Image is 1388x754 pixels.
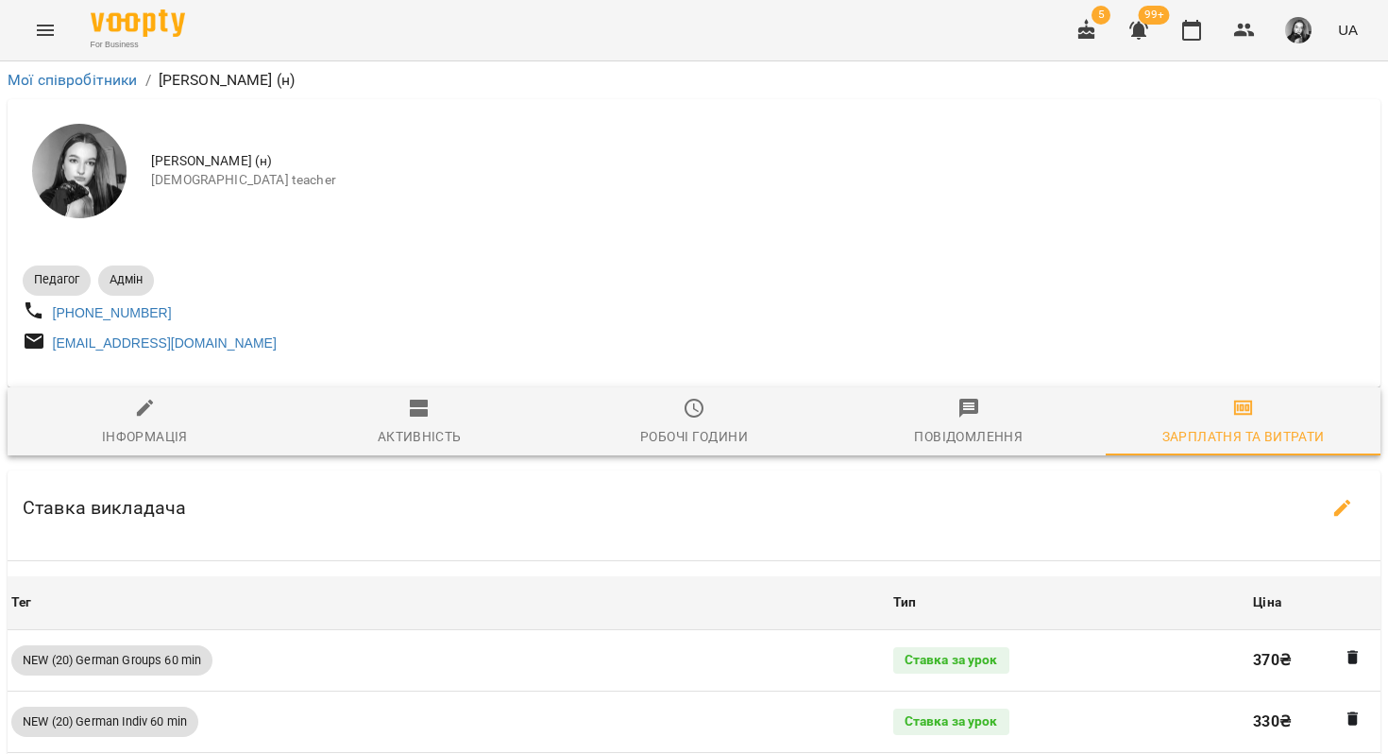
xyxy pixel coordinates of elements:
[914,425,1023,448] div: Повідомлення
[151,171,1365,190] span: [DEMOGRAPHIC_DATA] teacher
[91,39,185,51] span: For Business
[23,271,91,288] span: Педагог
[1249,576,1380,629] th: Ціна
[98,271,154,288] span: Адмін
[102,425,188,448] div: Інформація
[1253,649,1377,672] p: 370 ₴
[1139,6,1170,25] span: 99+
[893,647,1009,674] div: Ставка за урок
[11,652,212,669] span: NEW (20) German Groups 60 min
[889,576,1250,629] th: Тип
[1330,12,1365,47] button: UA
[1341,645,1365,670] button: Видалити
[159,69,296,92] p: [PERSON_NAME] (н)
[53,305,172,320] a: [PHONE_NUMBER]
[1253,711,1377,733] p: 330 ₴
[640,425,748,448] div: Робочі години
[8,71,138,89] a: Мої співробітники
[1338,20,1358,40] span: UA
[151,152,1365,171] span: [PERSON_NAME] (н)
[893,709,1009,735] div: Ставка за урок
[53,335,277,351] a: [EMAIL_ADDRESS][DOMAIN_NAME]
[8,576,889,629] th: Тег
[8,69,1380,92] nav: breadcrumb
[1285,17,1312,43] img: 9e1ebfc99129897ddd1a9bdba1aceea8.jpg
[145,69,151,92] li: /
[91,9,185,37] img: Voopty Logo
[23,8,68,53] button: Menu
[1092,6,1110,25] span: 5
[378,425,462,448] div: Активність
[32,124,127,218] img: Першина Валерія Андріївна (н)
[1341,707,1365,731] button: Видалити
[1162,425,1325,448] div: Зарплатня та Витрати
[11,713,198,730] span: NEW (20) German Indiv 60 min
[23,493,186,523] h6: Ставка викладача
